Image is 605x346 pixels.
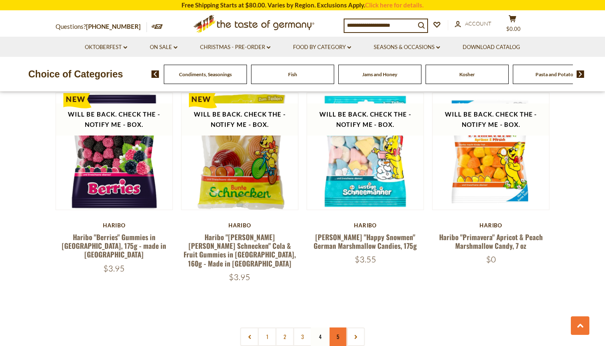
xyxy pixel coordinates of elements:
[181,222,298,229] div: Haribo
[432,222,549,229] div: Haribo
[293,327,312,346] a: 3
[62,232,166,260] a: Haribo "Berries" Gummies in [GEOGRAPHIC_DATA], 175g - made in [GEOGRAPHIC_DATA]
[200,43,270,52] a: Christmas - PRE-ORDER
[103,263,125,274] span: $3.95
[56,21,147,32] p: Questions?
[307,93,423,210] img: Haribo
[276,327,294,346] a: 2
[329,327,347,346] a: 5
[486,254,496,264] span: $0
[439,232,543,251] a: Haribo "Primavera" Apricot & Peach Marshmallow Candy, 7 oz
[288,71,297,77] a: Fish
[506,26,521,32] span: $0.00
[500,15,525,35] button: $0.00
[577,70,584,78] img: next arrow
[150,43,177,52] a: On Sale
[433,93,549,210] img: Haribo
[56,222,173,229] div: Haribo
[184,232,296,269] a: Haribo "[PERSON_NAME] [PERSON_NAME] Schnecken" Cola & Fruit Gummies in [GEOGRAPHIC_DATA], 160g - ...
[56,93,172,210] img: Haribo
[362,71,397,77] a: Jams and Honey
[86,23,141,30] a: [PHONE_NUMBER]
[85,43,127,52] a: Oktoberfest
[535,71,573,77] a: Pasta and Potato
[181,93,298,210] img: Haribo
[355,254,376,264] span: $3.55
[314,232,417,251] a: [PERSON_NAME] "Happy Snowmen" German Marshmallow Candies, 175g
[258,327,277,346] a: 1
[365,1,423,9] a: Click here for details.
[455,19,491,28] a: Account
[179,71,232,77] a: Condiments, Seasonings
[374,43,440,52] a: Seasons & Occasions
[465,20,491,27] span: Account
[293,43,351,52] a: Food By Category
[463,43,520,52] a: Download Catalog
[307,222,424,229] div: Haribo
[459,71,475,77] a: Kosher
[229,272,250,282] span: $3.95
[151,70,159,78] img: previous arrow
